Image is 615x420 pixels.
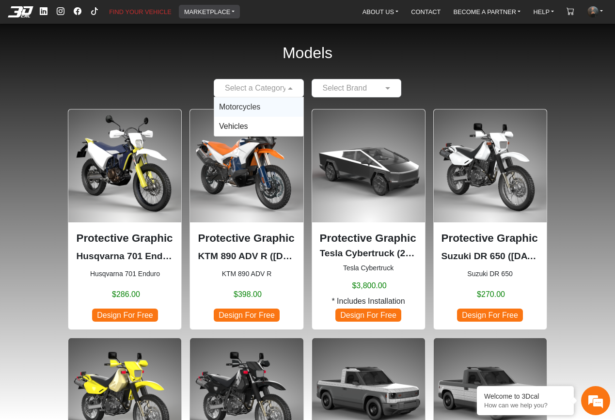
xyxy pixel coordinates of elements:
p: Protective Graphic Kit [76,230,173,247]
a: BECOME A PARTNER [449,5,524,18]
div: Tesla Cybertruck [312,109,426,330]
a: FIND YOUR VEHICLE [105,5,175,18]
div: Minimize live chat window [159,5,182,28]
p: Husqvarna 701 Enduro (2016-2024) [76,249,173,264]
p: Suzuki DR 650 (1996-2024) [442,249,539,264]
a: MARKETPLACE [180,5,239,18]
a: CONTACT [407,5,444,18]
p: Tesla Cybertruck (2024) [320,247,417,261]
span: Design For Free [457,309,523,322]
img: 701 Enduronull2016-2024 [68,109,181,222]
div: Navigation go back [11,50,25,64]
h2: Models [283,31,332,75]
textarea: Type your message and hit 'Enter' [5,252,185,286]
p: Protective Graphic Kit [442,230,539,247]
img: 890 ADV R null2023-2025 [190,109,303,222]
p: Protective Graphic Kit [320,230,417,247]
span: Design For Free [335,309,401,322]
small: KTM 890 ADV R [198,269,295,279]
p: How can we help you? [484,402,567,409]
p: Protective Graphic Kit [198,230,295,247]
span: Design For Free [214,309,280,322]
span: $3,800.00 [352,280,386,292]
a: HELP [530,5,558,18]
span: Conversation [5,303,65,310]
div: Articles [125,286,185,316]
img: DR 6501996-2024 [434,109,547,222]
small: Suzuki DR 650 [442,269,539,279]
span: $270.00 [477,289,505,300]
ng-dropdown-panel: Options List [214,97,304,137]
span: We're online! [56,114,134,206]
span: * Includes Installation [331,296,405,307]
span: Motorcycles [219,103,260,111]
span: Design For Free [92,309,158,322]
div: FAQs [65,286,125,316]
p: KTM 890 ADV R (2023-2025) [198,249,295,264]
div: Husqvarna 701 Enduro [68,109,182,330]
div: KTM 890 ADV R [189,109,303,330]
small: Husqvarna 701 Enduro [76,269,173,279]
span: $398.00 [234,289,262,300]
a: ABOUT US [359,5,402,18]
span: $286.00 [112,289,140,300]
div: Suzuki DR 650 [433,109,547,330]
img: Cybertrucknull2024 [312,109,425,222]
span: Vehicles [219,122,248,130]
small: Tesla Cybertruck [320,263,417,273]
div: Chat with us now [65,51,177,63]
div: Welcome to 3Dcal [484,392,567,400]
